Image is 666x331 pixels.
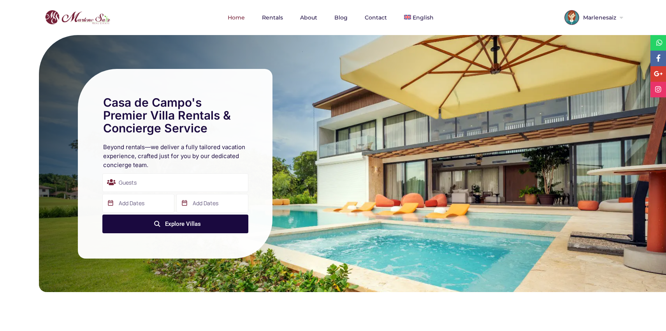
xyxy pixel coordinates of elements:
button: Explore Villas [102,215,248,233]
input: Add Dates [176,194,248,213]
div: Guests [102,173,248,192]
h1: Casa de Campo's Premier Villa Rentals & Concierge Service [103,96,247,135]
input: Add Dates [102,194,174,213]
span: Marlenesaiz [579,15,618,20]
h2: Beyond rentals—we deliver a fully tailored vacation experience, crafted just for you by our dedic... [103,143,247,169]
img: logo [43,8,112,27]
span: English [413,14,434,21]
